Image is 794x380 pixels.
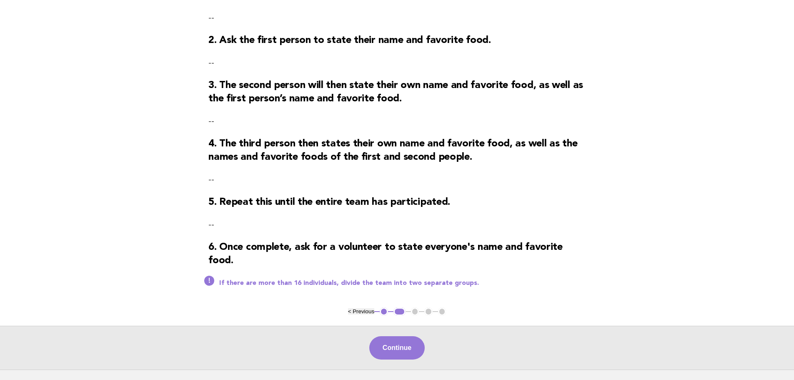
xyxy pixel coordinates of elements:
strong: 5. Repeat this until the entire team has participated. [208,197,450,207]
strong: 6. Once complete, ask for a volunteer to state everyone's name and favorite food. [208,242,563,266]
button: 2 [393,307,406,316]
button: 1 [380,307,388,316]
p: -- [208,12,586,24]
button: Continue [369,336,425,360]
p: -- [208,116,586,127]
p: -- [208,57,586,69]
strong: 2. Ask the first person to state their name and favorite food. [208,35,491,45]
p: -- [208,174,586,186]
strong: 4. The third person then states their own name and favorite food, as well as the names and favori... [208,139,577,162]
button: < Previous [348,308,374,315]
p: -- [208,219,586,231]
p: If there are more than 16 individuals, divide the team into two separate groups. [219,279,586,287]
strong: 3. The second person will then state their own name and favorite food, as well as the first perso... [208,81,583,104]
